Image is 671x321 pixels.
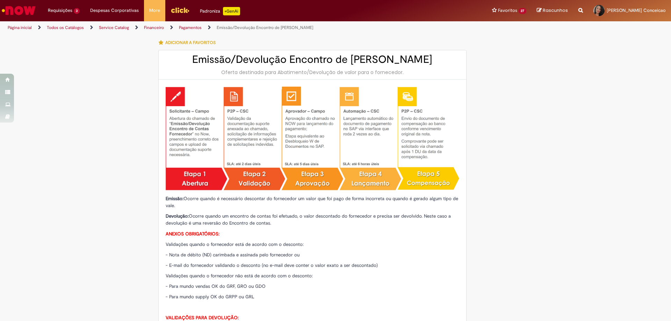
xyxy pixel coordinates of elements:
span: Validações quando o fornecedor não está de acordo com o desconto: [166,273,313,279]
a: Emissão/Devolução Encontro de [PERSON_NAME] [217,25,313,30]
strong: VALIDAÇÕES PARA DEVOLUÇÃO: [166,315,239,321]
img: ServiceNow [1,3,37,17]
span: 3 [74,8,80,14]
a: Financeiro [144,25,164,30]
a: Pagamentos [179,25,202,30]
div: Oferta destinada para Abatimento/Devolução de valor para o fornecedor. [166,69,459,76]
strong: Emissão: [166,196,183,202]
ul: Trilhas de página [5,21,442,34]
span: - Nota de débito (ND) carimbada e assinada pelo fornecedor ou [166,252,300,258]
a: Página inicial [8,25,32,30]
div: Padroniza [200,7,240,15]
span: Favoritos [498,7,517,14]
span: - E-mail do fornecedor validando o desconto (no e-mail deve conter o valor exato a ser descontado) [166,262,378,268]
span: 27 [519,8,526,14]
h2: Emissão/Devolução Encontro de [PERSON_NAME] [166,54,459,65]
span: Adicionar a Favoritos [165,40,216,45]
span: Ocorre quando um encontro de contas foi efetuado, o valor descontado do fornecedor e precisa ser ... [166,213,451,226]
a: Rascunhos [537,7,568,14]
span: Rascunhos [543,7,568,14]
strong: ANEXOS OBRIGATÓRIOS: [166,231,219,237]
span: More [149,7,160,14]
span: Validações quando o fornecedor está de acordo com o desconto: [166,241,304,247]
span: Requisições [48,7,72,14]
a: Service Catalog [99,25,129,30]
img: click_logo_yellow_360x200.png [171,5,189,15]
span: Ocorre quando é necessário descontar do fornecedor um valor que foi pago de forma incorreta ou qu... [166,196,458,209]
a: Todos os Catálogos [47,25,84,30]
span: - Para mundo vendas OK do GRF, GRO ou GDO [166,283,266,289]
span: Despesas Corporativas [90,7,139,14]
span: [PERSON_NAME] Conceicao [607,7,666,13]
p: +GenAi [223,7,240,15]
strong: Devolução: [166,213,189,219]
button: Adicionar a Favoritos [158,35,219,50]
span: - Para mundo supply OK do GRPP ou GRL [166,294,254,300]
